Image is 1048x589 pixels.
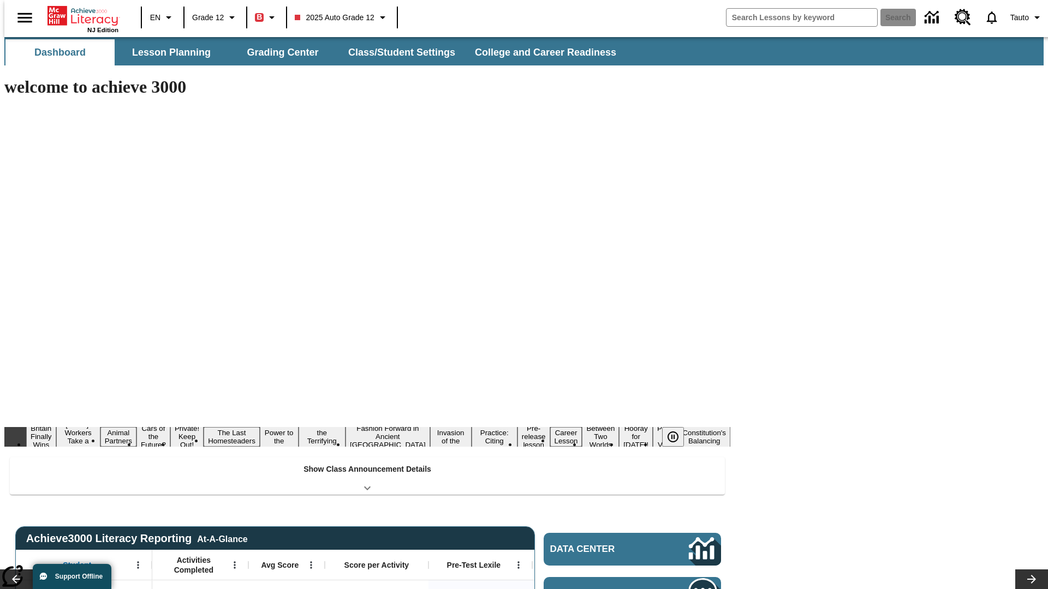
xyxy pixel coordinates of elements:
[948,3,978,32] a: Resource Center, Will open in new tab
[63,560,91,570] span: Student
[5,39,115,65] button: Dashboard
[251,8,283,27] button: Boost Class color is red. Change class color
[117,39,226,65] button: Lesson Planning
[978,3,1006,32] a: Notifications
[344,560,409,570] span: Score per Activity
[472,419,517,455] button: Slide 11 Mixed Practice: Citing Evidence
[550,544,652,555] span: Data Center
[517,423,550,450] button: Slide 12 Pre-release lesson
[10,457,725,495] div: Show Class Announcement Details
[678,419,730,455] button: Slide 17 The Constitution's Balancing Act
[136,423,170,450] button: Slide 4 Cars of the Future?
[204,427,260,447] button: Slide 6 The Last Homesteaders
[47,4,118,33] div: Home
[145,8,180,27] button: Language: EN, Select a language
[619,423,653,450] button: Slide 15 Hooray for Constitution Day!
[130,557,146,573] button: Open Menu
[228,39,337,65] button: Grading Center
[550,427,582,447] button: Slide 13 Career Lesson
[260,419,299,455] button: Slide 7 Solar Power to the People
[4,37,1044,65] div: SubNavbar
[100,427,136,447] button: Slide 3 Animal Partners
[188,8,243,27] button: Grade: Grade 12, Select a grade
[510,557,527,573] button: Open Menu
[257,10,262,24] span: B
[170,423,204,450] button: Slide 5 Private! Keep Out!
[158,555,230,575] span: Activities Completed
[150,12,160,23] span: EN
[56,419,100,455] button: Slide 2 Labor Day: Workers Take a Stand
[197,532,247,544] div: At-A-Glance
[430,419,472,455] button: Slide 10 The Invasion of the Free CD
[295,12,374,23] span: 2025 Auto Grade 12
[1010,12,1029,23] span: Tauto
[9,2,41,34] button: Open side menu
[299,419,346,455] button: Slide 8 Attack of the Terrifying Tomatoes
[1015,569,1048,589] button: Lesson carousel, Next
[662,427,695,447] div: Pause
[26,532,248,545] span: Achieve3000 Literacy Reporting
[192,12,224,23] span: Grade 12
[582,423,619,450] button: Slide 14 Between Two Worlds
[26,423,56,450] button: Slide 1 Britain Finally Wins
[303,557,319,573] button: Open Menu
[47,5,118,27] a: Home
[227,557,243,573] button: Open Menu
[447,560,501,570] span: Pre-Test Lexile
[55,573,103,580] span: Support Offline
[727,9,877,26] input: search field
[918,3,948,33] a: Data Center
[544,533,721,566] a: Data Center
[87,27,118,33] span: NJ Edition
[1006,8,1048,27] button: Profile/Settings
[653,423,678,450] button: Slide 16 Point of View
[466,39,625,65] button: College and Career Readiness
[346,423,430,450] button: Slide 9 Fashion Forward in Ancient Rome
[662,427,684,447] button: Pause
[33,564,111,589] button: Support Offline
[261,560,299,570] span: Avg Score
[290,8,393,27] button: Class: 2025 Auto Grade 12, Select your class
[4,77,730,97] h1: welcome to achieve 3000
[4,39,626,65] div: SubNavbar
[303,464,431,475] p: Show Class Announcement Details
[340,39,464,65] button: Class/Student Settings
